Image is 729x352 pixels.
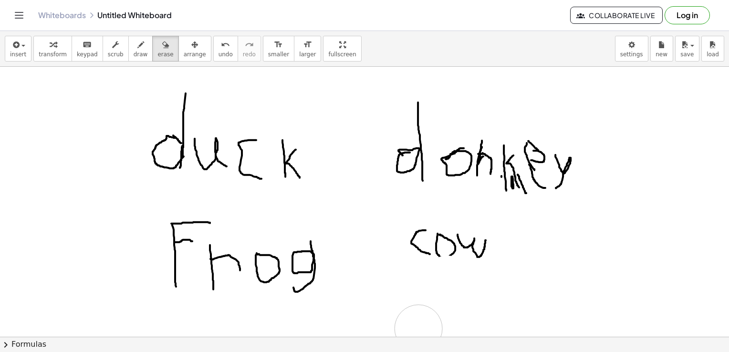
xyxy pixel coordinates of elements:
[620,51,643,58] span: settings
[299,51,316,58] span: larger
[328,51,356,58] span: fullscreen
[570,7,663,24] button: Collaborate Live
[323,36,361,62] button: fullscreen
[268,51,289,58] span: smaller
[213,36,238,62] button: undoundo
[103,36,129,62] button: scrub
[178,36,211,62] button: arrange
[675,36,699,62] button: save
[701,36,724,62] button: load
[157,51,173,58] span: erase
[72,36,103,62] button: keyboardkeypad
[5,36,31,62] button: insert
[665,6,710,24] button: Log in
[77,51,98,58] span: keypad
[134,51,148,58] span: draw
[274,39,283,51] i: format_size
[243,51,256,58] span: redo
[184,51,206,58] span: arrange
[219,51,233,58] span: undo
[83,39,92,51] i: keyboard
[33,36,72,62] button: transform
[656,51,667,58] span: new
[615,36,648,62] button: settings
[38,10,86,20] a: Whiteboards
[238,36,261,62] button: redoredo
[11,8,27,23] button: Toggle navigation
[108,51,124,58] span: scrub
[680,51,694,58] span: save
[221,39,230,51] i: undo
[303,39,312,51] i: format_size
[10,51,26,58] span: insert
[650,36,673,62] button: new
[245,39,254,51] i: redo
[294,36,321,62] button: format_sizelarger
[263,36,294,62] button: format_sizesmaller
[128,36,153,62] button: draw
[578,11,655,20] span: Collaborate Live
[707,51,719,58] span: load
[39,51,67,58] span: transform
[152,36,178,62] button: erase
